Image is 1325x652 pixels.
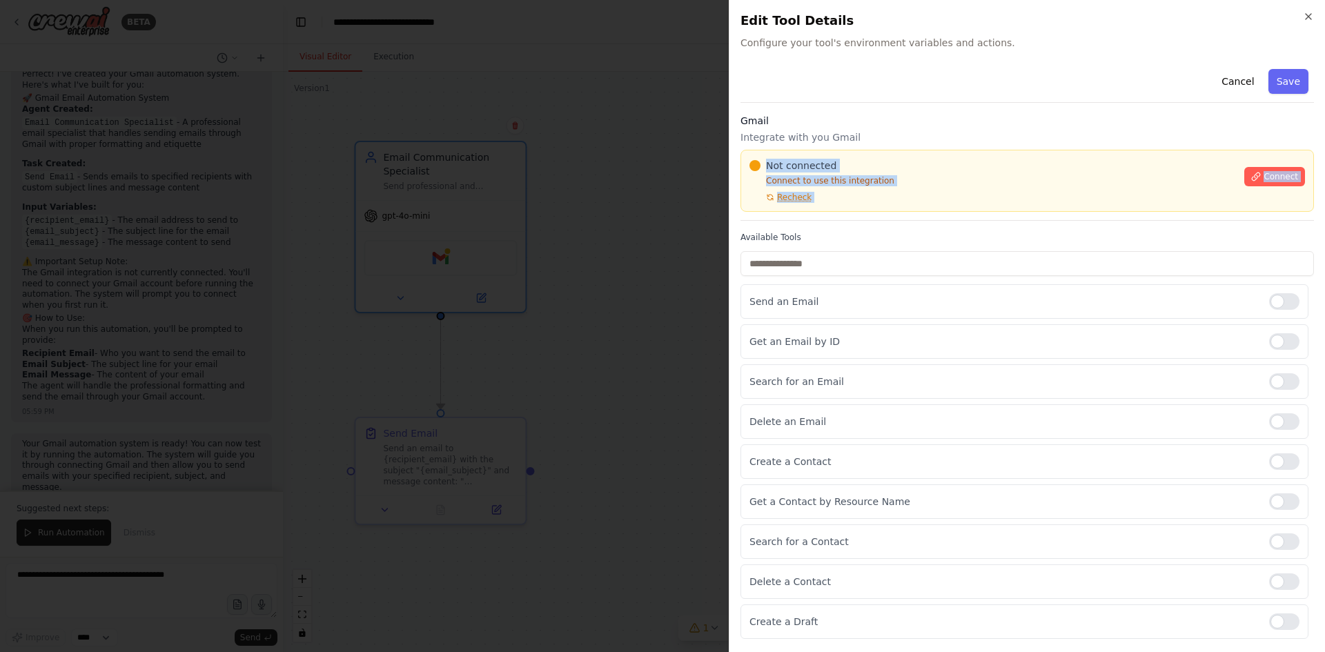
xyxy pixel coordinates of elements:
p: Search for an Email [749,375,1258,388]
span: Connect [1264,171,1298,182]
span: Not connected [766,159,836,172]
p: Connect to use this integration [749,175,1236,186]
button: Recheck [749,192,812,203]
span: Configure your tool's environment variables and actions. [740,36,1314,50]
p: Create a Contact [749,455,1258,468]
label: Available Tools [740,232,1314,243]
p: Delete a Contact [749,575,1258,589]
p: Integrate with you Gmail [740,130,1314,144]
p: Get an Email by ID [749,335,1258,348]
p: Delete an Email [749,415,1258,428]
h3: Gmail [740,114,1314,128]
span: Recheck [777,192,812,203]
p: Search for a Contact [749,535,1258,549]
h2: Edit Tool Details [740,11,1314,30]
p: Get a Contact by Resource Name [749,495,1258,508]
p: Create a Draft [749,615,1258,629]
button: Cancel [1213,69,1262,94]
button: Connect [1244,167,1305,186]
p: Send an Email [749,295,1258,308]
button: Save [1268,69,1308,94]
